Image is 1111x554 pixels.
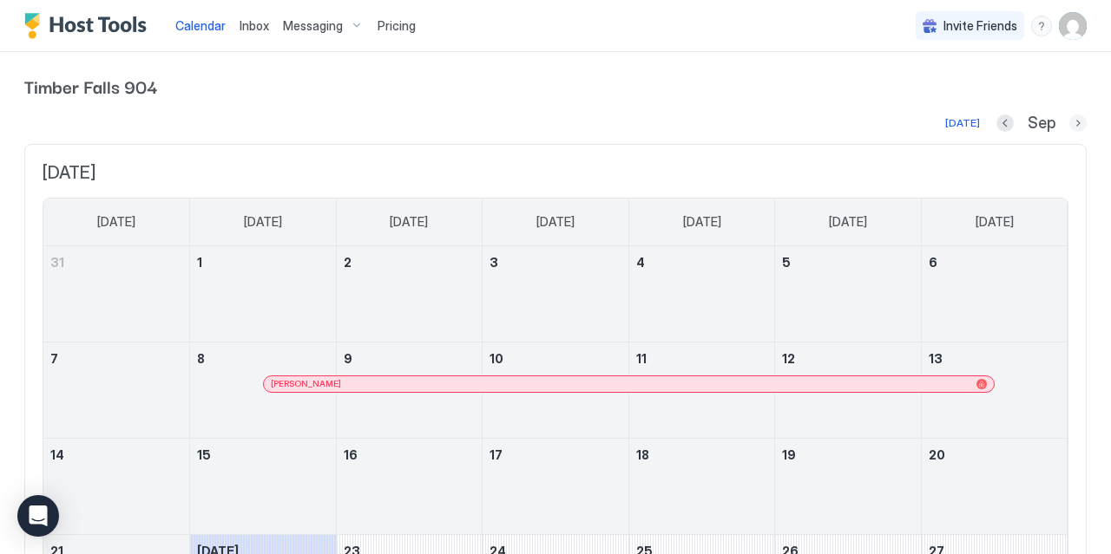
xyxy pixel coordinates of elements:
[43,439,189,471] a: September 14, 2025
[922,439,1068,471] a: September 20, 2025
[629,342,775,375] a: September 11, 2025
[628,342,775,438] td: September 11, 2025
[945,115,980,131] div: [DATE]
[336,342,483,438] td: September 9, 2025
[190,438,337,534] td: September 15, 2025
[636,351,647,366] span: 11
[17,495,59,537] div: Open Intercom Messenger
[929,351,943,366] span: 13
[921,342,1068,438] td: September 13, 2025
[50,447,64,462] span: 14
[240,18,269,33] span: Inbox
[244,214,282,230] span: [DATE]
[271,378,986,389] div: [PERSON_NAME]
[782,351,795,366] span: 12
[43,246,190,342] td: August 31, 2025
[943,113,983,134] button: [DATE]
[483,246,629,342] td: September 3, 2025
[490,447,503,462] span: 17
[336,246,483,342] td: September 2, 2025
[775,246,922,342] td: September 5, 2025
[344,351,352,366] span: 9
[929,447,945,462] span: 20
[190,342,336,375] a: September 8, 2025
[190,342,337,438] td: September 8, 2025
[943,18,1017,34] span: Invite Friends
[1028,114,1055,134] span: Sep
[197,255,202,270] span: 1
[483,342,628,375] a: September 10, 2025
[483,342,629,438] td: September 10, 2025
[775,342,921,375] a: September 12, 2025
[344,255,352,270] span: 2
[283,18,343,34] span: Messaging
[996,114,1014,132] button: Previous month
[782,447,796,462] span: 19
[50,255,64,270] span: 31
[483,438,629,534] td: September 17, 2025
[921,246,1068,342] td: September 6, 2025
[175,18,226,33] span: Calendar
[190,246,337,342] td: September 1, 2025
[666,199,739,245] a: Thursday
[190,439,336,471] a: September 15, 2025
[43,342,190,438] td: September 7, 2025
[337,342,483,375] a: September 9, 2025
[97,214,135,230] span: [DATE]
[683,214,721,230] span: [DATE]
[227,199,299,245] a: Monday
[958,199,1031,245] a: Saturday
[24,73,1087,99] span: Timber Falls 904
[929,255,937,270] span: 6
[378,18,416,34] span: Pricing
[390,214,428,230] span: [DATE]
[976,214,1014,230] span: [DATE]
[80,199,153,245] a: Sunday
[628,438,775,534] td: September 18, 2025
[43,438,190,534] td: September 14, 2025
[190,246,336,278] a: September 1, 2025
[240,16,269,35] a: Inbox
[629,246,775,278] a: September 4, 2025
[197,447,211,462] span: 15
[337,439,483,471] a: September 16, 2025
[337,246,483,278] a: September 2, 2025
[1031,16,1052,36] div: menu
[336,438,483,534] td: September 16, 2025
[43,342,189,375] a: September 7, 2025
[775,246,921,278] a: September 5, 2025
[490,255,498,270] span: 3
[1059,12,1087,40] div: User profile
[536,214,575,230] span: [DATE]
[197,351,205,366] span: 8
[483,439,628,471] a: September 17, 2025
[175,16,226,35] a: Calendar
[50,351,58,366] span: 7
[636,447,649,462] span: 18
[43,246,189,278] a: August 31, 2025
[829,214,867,230] span: [DATE]
[372,199,445,245] a: Tuesday
[782,255,791,270] span: 5
[24,13,154,39] a: Host Tools Logo
[344,447,358,462] span: 16
[922,246,1068,278] a: September 6, 2025
[43,162,1068,184] span: [DATE]
[636,255,645,270] span: 4
[1069,114,1087,132] button: Next month
[271,378,341,389] span: [PERSON_NAME]
[775,342,922,438] td: September 12, 2025
[490,351,503,366] span: 10
[922,342,1068,375] a: September 13, 2025
[483,246,628,278] a: September 3, 2025
[775,439,921,471] a: September 19, 2025
[519,199,592,245] a: Wednesday
[775,438,922,534] td: September 19, 2025
[812,199,884,245] a: Friday
[628,246,775,342] td: September 4, 2025
[921,438,1068,534] td: September 20, 2025
[629,439,775,471] a: September 18, 2025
